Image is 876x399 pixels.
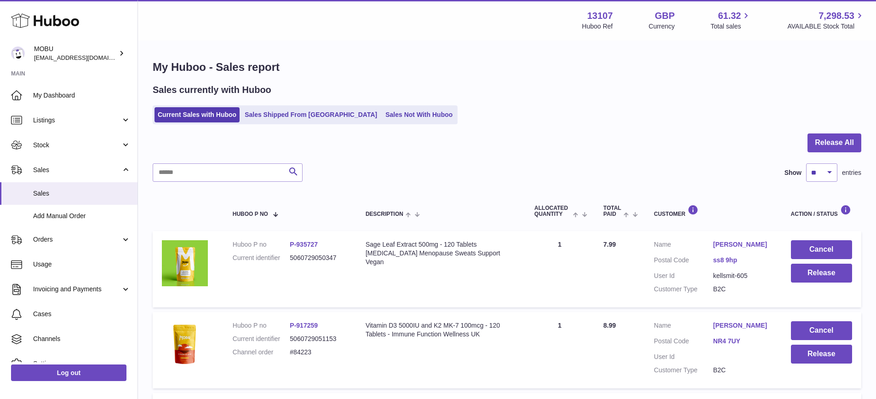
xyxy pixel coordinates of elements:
[525,312,594,388] td: 1
[290,322,318,329] a: P-917259
[241,107,380,122] a: Sales Shipped From [GEOGRAPHIC_DATA]
[33,359,131,368] span: Settings
[654,353,713,361] dt: User Id
[233,240,290,249] dt: Huboo P no
[33,116,121,125] span: Listings
[153,60,861,75] h1: My Huboo - Sales report
[153,84,271,96] h2: Sales currently with Huboo
[807,133,861,152] button: Release All
[718,10,741,22] span: 61.32
[791,321,852,340] button: Cancel
[654,321,713,332] dt: Name
[654,337,713,348] dt: Postal Code
[525,231,594,307] td: 1
[233,348,290,357] dt: Channel order
[33,91,131,100] span: My Dashboard
[713,321,773,330] a: [PERSON_NAME]
[603,322,616,329] span: 8.99
[33,310,131,318] span: Cases
[290,254,347,262] dd: 5060729050347
[787,10,865,31] a: 7,298.53 AVAILABLE Stock Total
[819,10,854,22] span: 7,298.53
[290,348,347,357] dd: #84223
[290,335,347,343] dd: 5060729051153
[162,240,208,286] img: $_57.PNG
[654,256,713,267] dt: Postal Code
[33,335,131,343] span: Channels
[713,256,773,265] a: ss8 9hp
[713,240,773,249] a: [PERSON_NAME]
[654,240,713,251] dt: Name
[791,264,852,283] button: Release
[233,254,290,262] dt: Current identifier
[784,168,802,177] label: Show
[791,205,852,217] div: Action / Status
[654,205,773,217] div: Customer
[155,107,240,122] a: Current Sales with Huboo
[713,366,773,375] dd: B2C
[233,211,268,217] span: Huboo P no
[654,285,713,294] dt: Customer Type
[710,22,751,31] span: Total sales
[33,235,121,244] span: Orders
[654,366,713,375] dt: Customer Type
[842,168,861,177] span: entries
[34,45,117,62] div: MOBU
[33,166,121,174] span: Sales
[587,10,613,22] strong: 13107
[791,240,852,259] button: Cancel
[382,107,456,122] a: Sales Not With Huboo
[713,285,773,294] dd: B2C
[534,205,571,217] span: ALLOCATED Quantity
[11,46,25,60] img: mo@mobu.co.uk
[366,240,516,266] div: Sage Leaf Extract 500mg - 120 Tablets [MEDICAL_DATA] Menopause Sweats Support Vegan
[603,241,616,248] span: 7.99
[33,285,121,294] span: Invoicing and Payments
[33,141,121,150] span: Stock
[649,22,675,31] div: Currency
[233,321,290,330] dt: Huboo P no
[11,364,126,381] a: Log out
[603,205,621,217] span: Total paid
[233,335,290,343] dt: Current identifier
[290,241,318,248] a: P-935727
[710,10,751,31] a: 61.32 Total sales
[582,22,613,31] div: Huboo Ref
[33,260,131,269] span: Usage
[33,212,131,220] span: Add Manual Order
[791,345,852,364] button: Release
[713,337,773,346] a: NR4 7UY
[655,10,675,22] strong: GBP
[713,272,773,280] dd: kellsmit-605
[366,211,403,217] span: Description
[654,272,713,280] dt: User Id
[33,189,131,198] span: Sales
[34,54,135,61] span: [EMAIL_ADDRESS][DOMAIN_NAME]
[366,321,516,339] div: Vitamin D3 5000IU and K2 MK-7 100mcg - 120 Tablets - Immune Function Wellness UK
[162,321,208,367] img: $_57.PNG
[787,22,865,31] span: AVAILABLE Stock Total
